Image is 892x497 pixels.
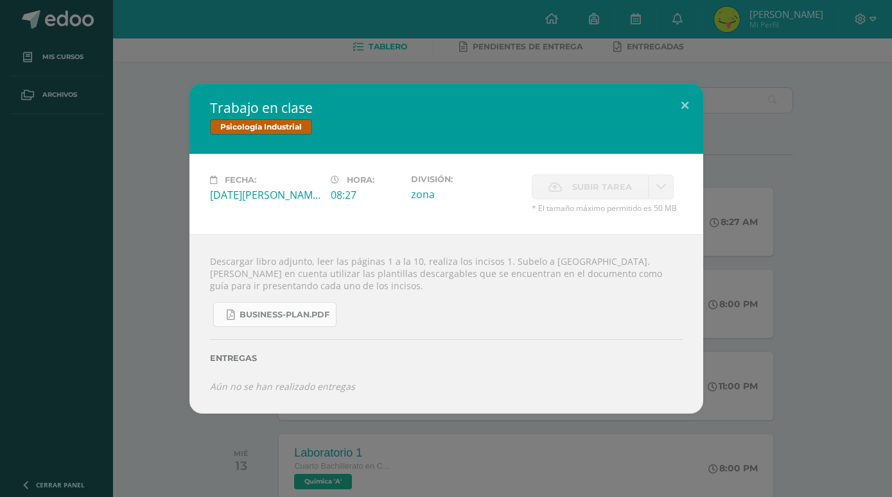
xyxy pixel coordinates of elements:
[532,203,683,214] span: * El tamaño máximo permitido es 50 MB
[411,174,521,184] label: División:
[210,99,683,117] h2: Trabajo en clase
[210,188,320,202] div: [DATE][PERSON_NAME]
[347,175,374,185] span: Hora:
[331,188,401,202] div: 08:27
[411,187,521,201] div: zona
[240,310,329,320] span: business-plan.pdf
[667,83,703,127] button: Close (Esc)
[210,119,312,135] span: Psicología Industrial
[225,175,256,185] span: Fecha:
[532,174,649,199] label: La fecha de entrega ha expirado
[213,302,337,327] a: business-plan.pdf
[189,234,703,413] div: Descargar libro adjunto, leer las páginas 1 a la 10, realiza los incisos 1. Subelo a [GEOGRAPHIC_...
[210,353,683,363] label: Entregas
[572,175,632,199] span: Subir tarea
[649,174,674,199] a: La fecha de entrega ha expirado
[210,380,355,392] i: Aún no se han realizado entregas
